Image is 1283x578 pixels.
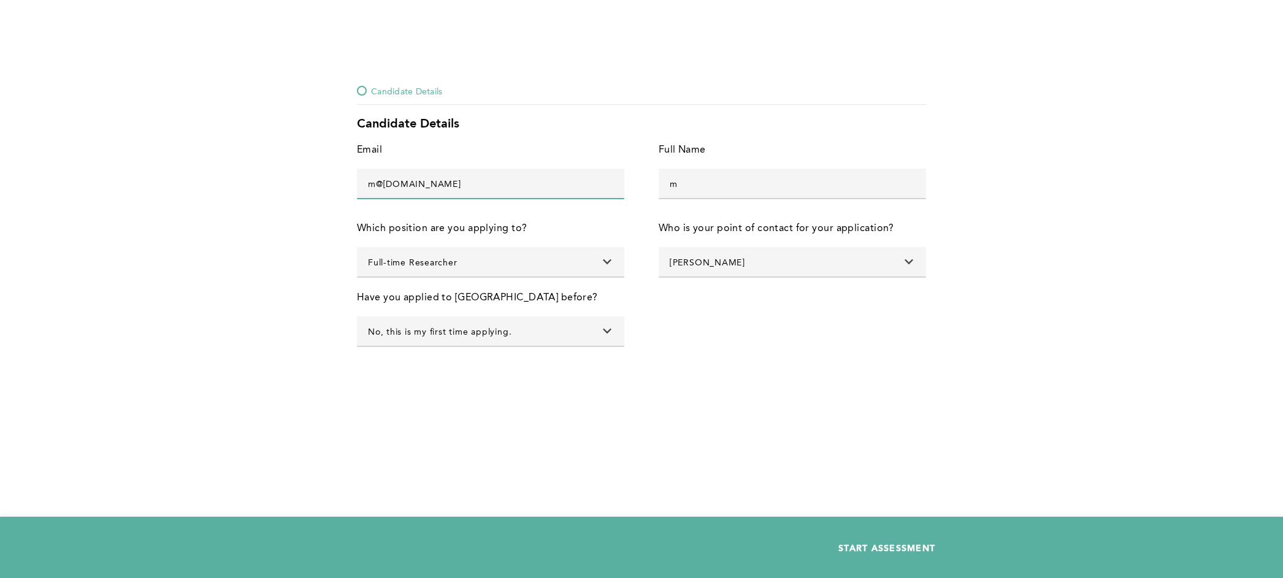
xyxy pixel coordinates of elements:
[357,289,598,306] div: Have you applied to [GEOGRAPHIC_DATA] before?
[818,538,956,557] button: START ASSESSMENT
[357,117,926,132] div: Candidate Details
[371,83,442,98] span: Candidate Details
[659,142,706,159] div: Full Name
[838,542,935,553] span: START ASSESSMENT
[357,220,527,237] div: Which position are you applying to?
[357,142,382,159] div: Email
[659,220,894,237] div: Who is your point of contact for your application?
